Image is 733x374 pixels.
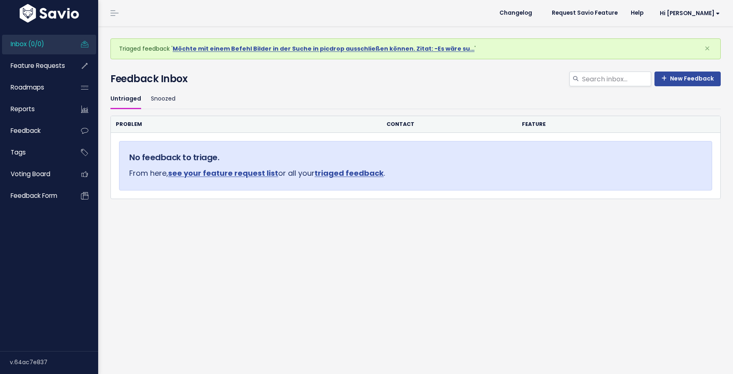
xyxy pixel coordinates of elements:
[18,4,81,22] img: logo-white.9d6f32f41409.svg
[654,72,721,86] a: New Feedback
[129,151,702,163] h5: No feedback to triage.
[499,10,532,16] span: Changelog
[704,42,710,55] span: ×
[129,167,702,180] p: From here, or all your .
[315,168,384,178] a: triaged feedback
[11,148,26,157] span: Tags
[2,143,68,162] a: Tags
[650,7,726,20] a: Hi [PERSON_NAME]
[2,56,68,75] a: Feature Requests
[2,35,68,54] a: Inbox (0/0)
[151,90,175,109] a: Snoozed
[2,121,68,140] a: Feedback
[382,116,517,133] th: Contact
[581,72,651,86] input: Search inbox...
[624,7,650,19] a: Help
[11,40,44,48] span: Inbox (0/0)
[2,165,68,184] a: Voting Board
[517,116,686,133] th: Feature
[111,116,382,133] th: Problem
[660,10,720,16] span: Hi [PERSON_NAME]
[545,7,624,19] a: Request Savio Feature
[110,72,721,86] h4: Feedback Inbox
[2,78,68,97] a: Roadmaps
[11,61,65,70] span: Feature Requests
[2,100,68,119] a: Reports
[173,45,474,53] a: Möchte mit einem Befehl Bilder in der Suche in picdrop ausschließen können. Zitat: -Es wäre su…
[10,352,98,373] div: v.64ac7e837
[11,83,44,92] span: Roadmaps
[2,186,68,205] a: Feedback form
[110,90,141,109] a: Untriaged
[110,38,721,59] div: Triaged feedback ' '
[168,168,278,178] a: see your feature request list
[11,191,57,200] span: Feedback form
[110,90,721,109] ul: Filter feature requests
[11,105,35,113] span: Reports
[11,126,40,135] span: Feedback
[11,170,50,178] span: Voting Board
[696,39,718,58] button: Close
